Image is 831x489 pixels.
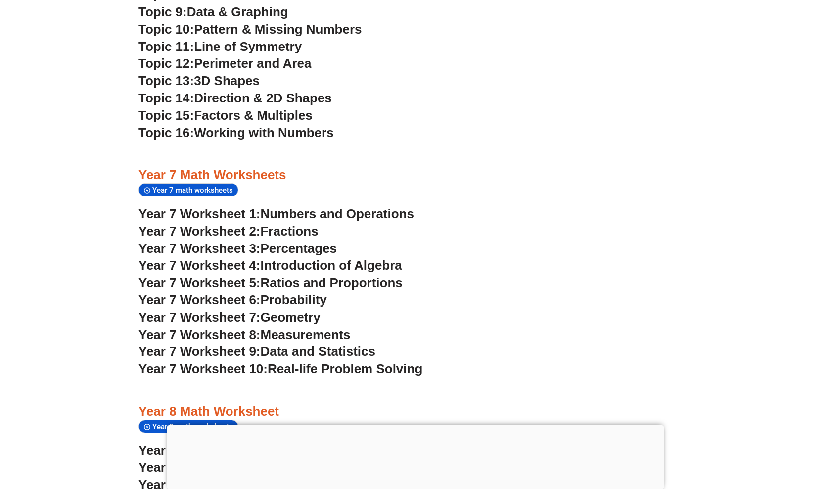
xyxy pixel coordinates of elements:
span: Real-life Problem Solving [268,361,422,376]
span: Topic 16: [138,125,194,140]
span: Topic 12: [138,56,194,71]
span: Year 8 math worksheets [152,422,236,431]
a: Year 8 Worksheet 1:Algebra [138,443,308,458]
span: Year 7 Worksheet 1: [138,206,261,221]
a: Year 7 Worksheet 4:Introduction of Algebra [138,258,402,273]
span: Year 7 Worksheet 9: [138,344,261,359]
span: Measurements [261,327,351,342]
a: Topic 16:Working with Numbers [138,125,334,140]
a: Topic 14:Direction & 2D Shapes [138,91,332,105]
span: Topic 15: [138,108,194,123]
a: Topic 12:Perimeter and Area [138,56,311,71]
a: Topic 10:Pattern & Missing Numbers [138,22,362,37]
a: Year 7 Worksheet 10:Real-life Problem Solving [138,361,422,376]
span: Introduction of Algebra [261,258,402,273]
span: 3D Shapes [194,73,260,88]
a: Year 8 Worksheet 2:Working with numbers [138,460,399,475]
h3: Year 7 Math Worksheets [138,167,692,184]
span: Geometry [261,310,321,325]
a: Year 7 Worksheet 3:Percentages [138,241,337,256]
span: Year 7 Worksheet 8: [138,327,261,342]
span: Factors & Multiples [194,108,313,123]
a: Year 7 Worksheet 2:Fractions [138,224,318,239]
span: Direction & 2D Shapes [194,91,332,105]
a: Year 7 Worksheet 1:Numbers and Operations [138,206,414,221]
h3: Year 8 Math Worksheet [138,403,692,420]
span: Probability [261,293,327,307]
span: Year 7 Worksheet 6: [138,293,261,307]
span: Perimeter and Area [194,56,311,71]
a: Topic 13:3D Shapes [138,73,260,88]
span: Working with Numbers [194,125,333,140]
a: Year 7 Worksheet 8:Measurements [138,327,350,342]
span: Topic 13: [138,73,194,88]
a: Year 7 Worksheet 6:Probability [138,293,327,307]
div: Year 7 math worksheets [138,183,238,196]
span: Year 8 Worksheet 1: [138,443,261,458]
div: Year 8 math worksheets [138,420,238,433]
a: Topic 9:Data & Graphing [138,4,288,19]
span: Topic 9: [138,4,187,19]
span: Year 7 Worksheet 10: [138,361,268,376]
span: Numbers and Operations [261,206,414,221]
span: Year 7 Worksheet 7: [138,310,261,325]
span: Pattern & Missing Numbers [194,22,362,37]
span: Year 7 Worksheet 4: [138,258,261,273]
span: Percentages [261,241,337,256]
span: Year 7 Worksheet 2: [138,224,261,239]
span: Topic 14: [138,91,194,105]
a: Year 7 Worksheet 9:Data and Statistics [138,344,375,359]
a: Year 7 Worksheet 5:Ratios and Proportions [138,275,403,290]
span: Topic 11: [138,39,194,54]
a: Topic 15:Factors & Multiples [138,108,313,123]
a: Topic 11:Line of Symmetry [138,39,302,54]
iframe: Chat Widget [661,377,831,489]
iframe: Advertisement [167,425,664,487]
a: Year 7 Worksheet 7:Geometry [138,310,321,325]
span: Topic 10: [138,22,194,37]
span: Data and Statistics [261,344,376,359]
span: Year 7 math worksheets [152,186,236,195]
span: Year 7 Worksheet 3: [138,241,261,256]
span: Data & Graphing [187,4,288,19]
span: Line of Symmetry [194,39,302,54]
span: Ratios and Proportions [261,275,403,290]
span: Year 8 Worksheet 2: [138,460,261,475]
span: Fractions [261,224,319,239]
span: Year 7 Worksheet 5: [138,275,261,290]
